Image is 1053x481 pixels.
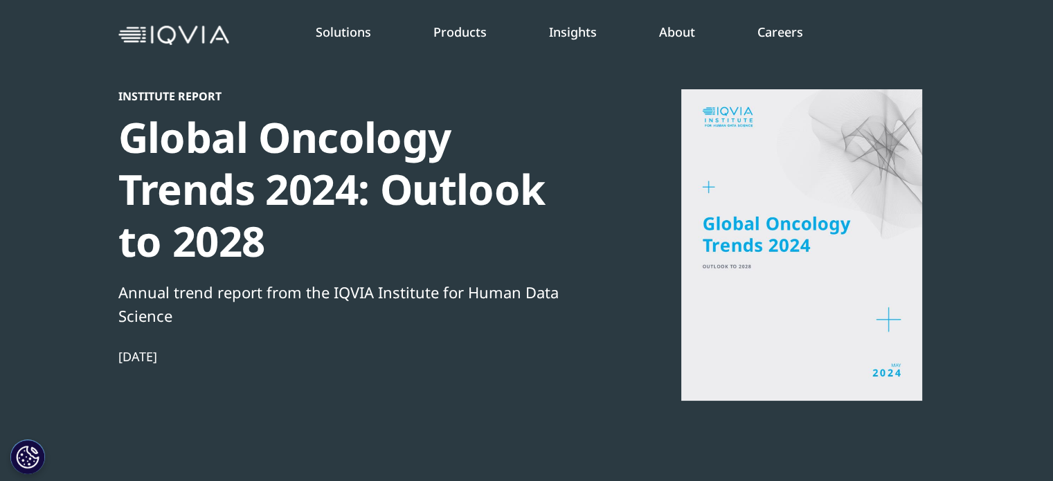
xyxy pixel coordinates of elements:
[433,24,487,40] a: Products
[316,24,371,40] a: Solutions
[10,439,45,474] button: Cookies Settings
[118,111,593,267] div: Global Oncology Trends 2024: Outlook to 2028
[549,24,597,40] a: Insights
[118,26,229,46] img: IQVIA Healthcare Information Technology and Pharma Clinical Research Company
[118,280,593,327] div: Annual trend report from the IQVIA Institute for Human Data Science
[659,24,695,40] a: About
[757,24,803,40] a: Careers
[118,89,593,103] div: Institute Report
[235,3,935,68] nav: Primary
[118,348,593,365] div: [DATE]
